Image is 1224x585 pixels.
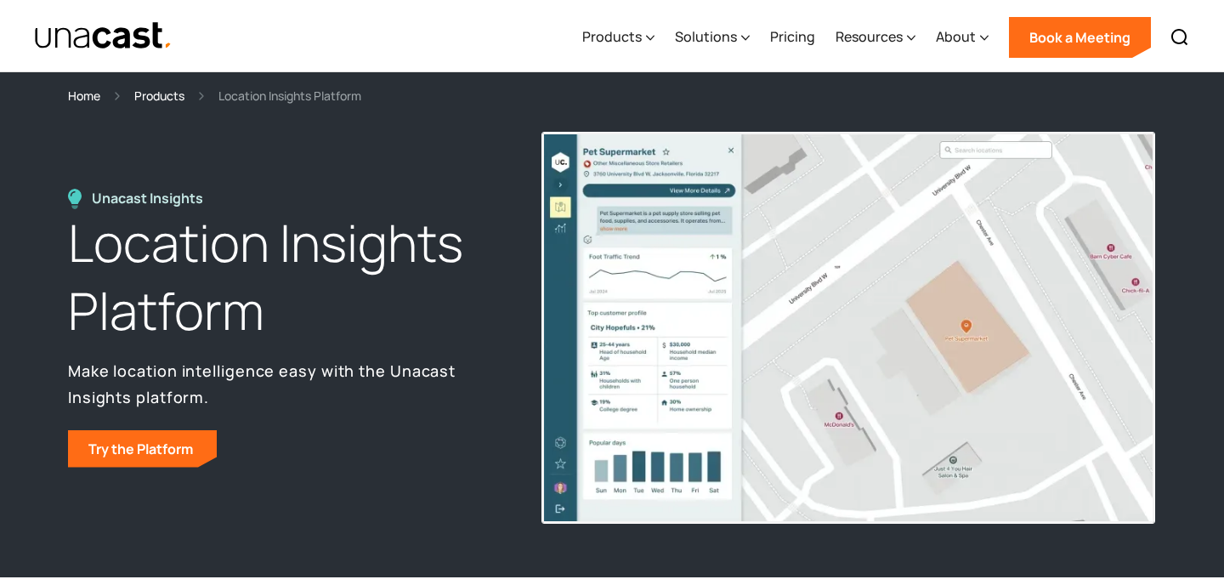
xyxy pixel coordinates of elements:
[1009,17,1151,58] a: Book a Meeting
[675,3,750,72] div: Solutions
[68,86,100,105] a: Home
[836,26,903,47] div: Resources
[134,86,184,105] a: Products
[582,3,654,72] div: Products
[582,26,642,47] div: Products
[218,86,361,105] div: Location Insights Platform
[92,189,212,208] div: Unacast Insights
[936,26,976,47] div: About
[34,21,173,51] a: home
[936,3,989,72] div: About
[675,26,737,47] div: Solutions
[68,430,217,468] a: Try the Platform
[68,189,82,209] img: Location Insights Platform icon
[34,21,173,51] img: Unacast text logo
[68,358,503,409] p: Make location intelligence easy with the Unacast Insights platform.
[836,3,915,72] div: Resources
[770,3,815,72] a: Pricing
[1170,27,1190,48] img: Search icon
[68,209,503,345] h1: Location Insights Platform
